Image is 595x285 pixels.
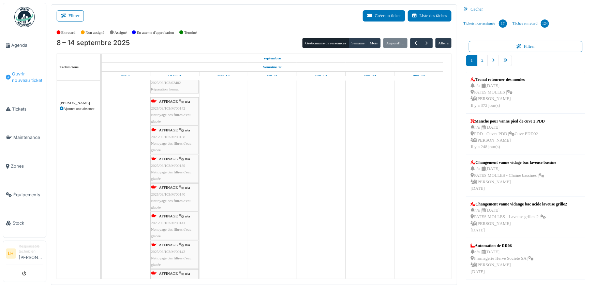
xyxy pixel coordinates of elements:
[151,184,198,211] div: |
[185,214,190,218] span: n/a
[6,244,43,265] a: LH Responsable technicien[PERSON_NAME]
[510,14,552,33] a: Tâches en retard
[151,106,185,110] span: 2025/09/103/M/00142
[151,227,192,238] span: Nettoyage des filtres d'eau glacée
[471,118,545,124] div: Manche pour vanne pied de cuve 2 PDD
[471,83,525,109] div: n/a | [DATE] PATES MOLLES | [PERSON_NAME] Il y a 372 jour(s)
[14,7,35,27] img: Badge_color-CXgf-gQk.svg
[466,55,585,72] nav: pager
[159,214,178,218] span: AFFINAGE
[471,249,534,275] div: n/a | [DATE] Fromagerie Herve Societe SA | [PERSON_NAME] [DATE]
[151,242,198,268] div: |
[471,76,525,83] div: Tecnal retourner dès moules
[159,99,178,103] span: AFFINAGE
[12,106,43,112] span: Tickets
[469,158,558,194] a: Changement vanne vidage bac laveuse bassine n/a |[DATE] PATES MOLLES - Chaîne bassines | [PERSON_...
[57,10,84,22] button: Filtrer
[151,141,192,152] span: Nettoyage des filtres d'eau glacée
[499,19,507,28] div: 17
[159,243,178,247] span: AFFINAGE
[262,63,283,71] a: Semaine 37
[185,271,190,275] span: n/a
[408,10,451,22] button: Liste des tâches
[461,4,591,14] div: Cacher
[60,65,79,69] span: Techniciens
[469,41,582,52] button: Filtrer
[19,244,43,263] li: [PERSON_NAME]
[314,72,329,80] a: 12 septembre 2025
[3,123,46,152] a: Maintenance
[363,10,405,22] button: Créer un ticket
[471,201,567,207] div: Changement vanne vidange bac acide laveuse grille2
[3,31,46,60] a: Agenda
[3,60,46,95] a: Ouvrir nouveau ticket
[461,14,509,33] a: Tickets non-assignés
[11,42,43,48] span: Agenda
[13,220,43,226] span: Stock
[471,124,545,151] div: n/a | [DATE] PDD - Cuves PDD | Cuve PDD02 [PERSON_NAME] Il y a 248 jour(s)
[469,75,526,111] a: Tecnal retourner dès moules n/a |[DATE] PATES MOLLES | [PERSON_NAME]Il y a 372 jour(s)
[159,271,178,275] span: AFFINAGE
[61,30,75,35] label: En retard
[151,192,185,196] span: 2025/09/103/M/00140
[411,72,427,80] a: 14 septembre 2025
[3,152,46,181] a: Zones
[151,113,192,123] span: Nettoyage des filtres d'eau glacée
[151,87,179,91] span: Réparation format
[184,30,197,35] label: Terminé
[151,278,185,282] span: 2025/09/103/M/00144
[151,170,192,181] span: Nettoyage des filtres d'eau glacée
[13,134,43,141] span: Maintenance
[159,128,178,132] span: AFFINAGE
[151,256,192,267] span: Nettoyage des filtres d'eau glacée
[471,166,556,192] div: n/a | [DATE] PATES MOLLES - Chaîne bassines | [PERSON_NAME] [DATE]
[3,95,46,124] a: Tickets
[151,73,198,92] div: |
[6,248,16,259] li: LH
[469,241,535,277] a: Automation de RR06 n/a |[DATE] Fromagerie Herve Societe SA | [PERSON_NAME][DATE]
[151,250,185,254] span: 2025/09/103/M/00143
[151,98,198,125] div: |
[60,100,98,106] div: [PERSON_NAME]
[466,55,477,66] a: 1
[469,199,569,235] a: Changement vanne vidange bac acide laveuse grille2 n/a |[DATE] PATES MOLLES - Laveuse grilles 2 |...
[159,185,178,189] span: AFFINAGE
[262,54,283,62] a: 8 septembre 2025
[185,185,190,189] span: n/a
[362,72,378,80] a: 13 septembre 2025
[151,221,185,225] span: 2025/09/103/M/00141
[3,181,46,209] a: Équipements
[57,39,130,47] h2: 8 – 14 septembre 2025
[151,135,185,139] span: 2025/09/103/M/00138
[151,163,185,168] span: 2025/09/103/M/00139
[115,30,127,35] label: Assigné
[151,127,198,153] div: |
[265,72,279,80] a: 11 septembre 2025
[421,38,432,48] button: Suivant
[86,30,104,35] label: Non assigné
[151,199,192,209] span: Nettoyage des filtres d'eau glacée
[12,71,43,84] span: Ouvrir nouveau ticket
[469,116,546,152] a: Manche pour vanne pied de cuve 2 PDD n/a |[DATE] PDD - Cuves PDD |Cuve PDD02 [PERSON_NAME]Il y a ...
[477,55,488,66] a: 2
[151,156,198,182] div: |
[185,128,190,132] span: n/a
[471,159,556,166] div: Changement vanne vidage bac laveuse bassine
[120,72,132,80] a: 8 septembre 2025
[185,243,190,247] span: n/a
[471,207,567,233] div: n/a | [DATE] PATES MOLLES - Laveuse grilles 2 | [PERSON_NAME] [DATE]
[151,213,198,239] div: |
[302,38,349,48] button: Gestionnaire de ressources
[367,38,381,48] button: Mois
[348,38,367,48] button: Semaine
[151,81,181,85] span: 2025/09/103/02402
[435,38,451,48] button: Aller à
[159,157,178,161] span: AFFINAGE
[185,157,190,161] span: n/a
[137,30,174,35] label: En attente d'approbation
[13,191,43,198] span: Équipements
[60,106,98,112] div: Ajouter une absence
[185,99,190,103] span: n/a
[383,38,407,48] button: Aujourd'hui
